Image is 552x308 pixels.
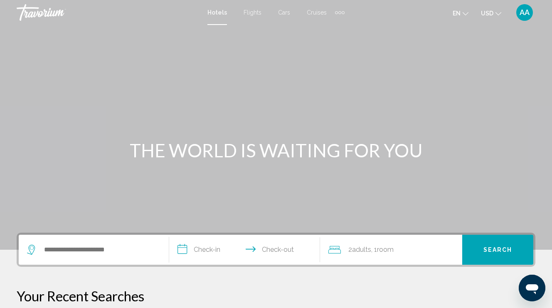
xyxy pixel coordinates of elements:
[120,139,432,161] h1: THE WORLD IS WAITING FOR YOU
[335,6,345,19] button: Extra navigation items
[519,275,545,301] iframe: Button to launch messaging window
[377,246,394,253] span: Room
[244,9,261,16] a: Flights
[19,235,533,265] div: Search widget
[481,10,493,17] span: USD
[320,235,462,265] button: Travelers: 2 adults, 0 children
[462,235,533,265] button: Search
[207,9,227,16] a: Hotels
[348,244,371,256] span: 2
[17,288,535,304] p: Your Recent Searches
[371,244,394,256] span: , 1
[352,246,371,253] span: Adults
[169,235,320,265] button: Check in and out dates
[514,4,535,21] button: User Menu
[307,9,327,16] a: Cruises
[453,10,461,17] span: en
[453,7,468,19] button: Change language
[481,7,501,19] button: Change currency
[520,8,530,17] span: AA
[17,4,199,21] a: Travorium
[483,247,513,253] span: Search
[278,9,290,16] a: Cars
